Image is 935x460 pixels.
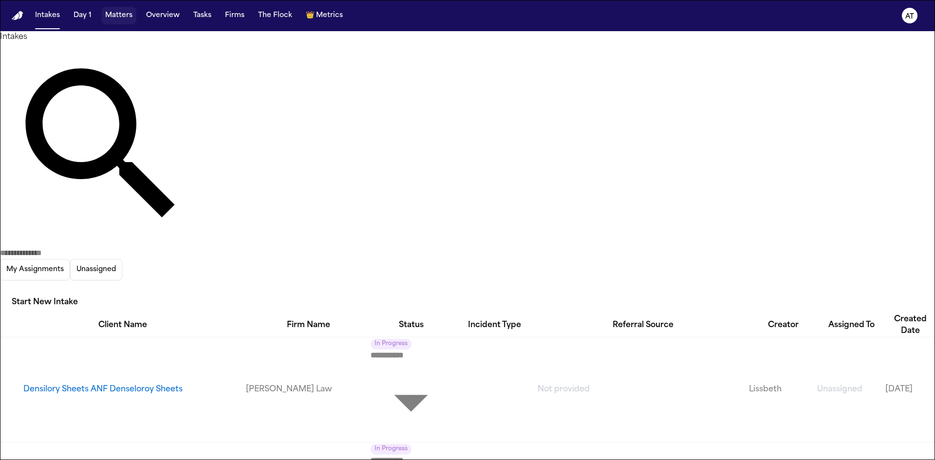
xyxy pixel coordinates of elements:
button: Unassigned [70,259,122,280]
a: View details for Densilory Sheets ANF Denseloroy Sheets [246,384,371,395]
button: crownMetrics [302,7,347,24]
div: Referral Source [538,319,749,331]
span: Unassigned [817,386,862,393]
div: Creator [749,319,817,331]
button: Day 1 [70,7,95,24]
a: Home [12,11,23,20]
div: Assigned To [817,319,885,331]
button: Matters [101,7,136,24]
button: View details for Densilory Sheets ANF Denseloroy Sheets [23,384,246,395]
a: View details for Densilory Sheets ANF Denseloroy Sheets [817,384,885,395]
button: The Flock [254,7,296,24]
a: View details for Densilory Sheets ANF Denseloroy Sheets [885,384,935,395]
div: Status [371,319,451,331]
div: Incident Type [451,319,537,331]
button: Firms [221,7,248,24]
span: In Progress [371,444,411,455]
a: View details for Densilory Sheets ANF Denseloroy Sheets [538,384,749,395]
button: Intakes [31,7,64,24]
button: Overview [142,7,184,24]
a: View details for Densilory Sheets ANF Denseloroy Sheets [749,384,817,395]
div: Update intake status [371,337,451,442]
div: Firm Name [246,319,371,331]
img: Finch Logo [12,11,23,20]
div: Created Date [885,313,935,337]
span: In Progress [371,339,411,350]
span: Not provided [538,386,590,393]
button: Tasks [189,7,215,24]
